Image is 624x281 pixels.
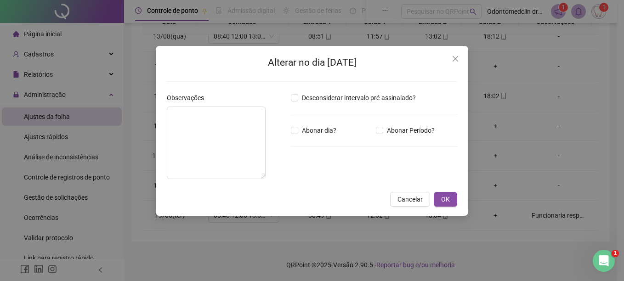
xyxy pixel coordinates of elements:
[452,55,459,62] span: close
[298,125,340,135] span: Abonar dia?
[298,93,420,103] span: Desconsiderar intervalo pré-assinalado?
[167,55,457,70] h2: Alterar no dia [DATE]
[434,192,457,207] button: OK
[441,194,450,204] span: OK
[167,93,210,103] label: Observações
[593,250,615,272] iframe: Intercom live chat
[397,194,423,204] span: Cancelar
[390,192,430,207] button: Cancelar
[383,125,438,135] span: Abonar Período?
[448,51,463,66] button: Close
[612,250,619,257] span: 1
